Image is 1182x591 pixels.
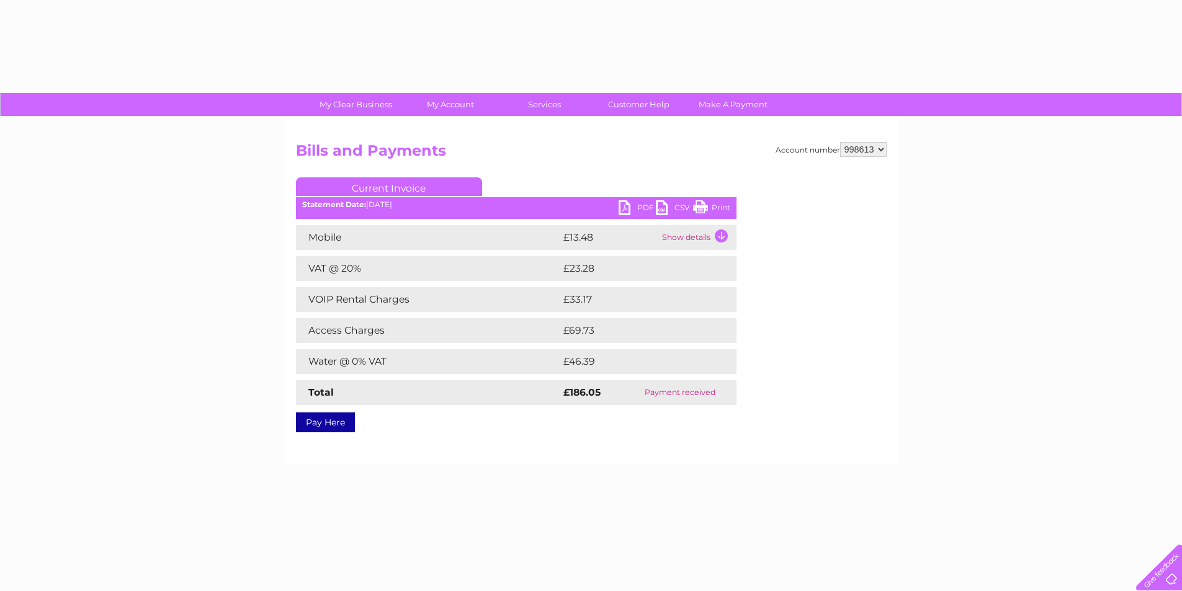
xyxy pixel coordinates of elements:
td: £13.48 [560,225,659,250]
a: CSV [656,200,693,218]
td: £69.73 [560,318,711,343]
a: PDF [619,200,656,218]
h2: Bills and Payments [296,142,887,166]
b: Statement Date: [302,200,366,209]
td: £33.17 [560,287,710,312]
a: Print [693,200,730,218]
a: My Account [399,93,501,116]
td: VOIP Rental Charges [296,287,560,312]
a: Customer Help [588,93,690,116]
td: Payment received [624,380,737,405]
a: Current Invoice [296,177,482,196]
div: Account number [776,142,887,157]
a: Make A Payment [682,93,784,116]
a: Services [493,93,596,116]
strong: £186.05 [563,386,601,398]
div: [DATE] [296,200,737,209]
td: Access Charges [296,318,560,343]
td: Water @ 0% VAT [296,349,560,374]
td: Mobile [296,225,560,250]
a: My Clear Business [305,93,407,116]
td: £23.28 [560,256,711,281]
a: Pay Here [296,412,355,432]
td: VAT @ 20% [296,256,560,281]
td: £46.39 [560,349,712,374]
td: Show details [659,225,737,250]
strong: Total [308,386,334,398]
